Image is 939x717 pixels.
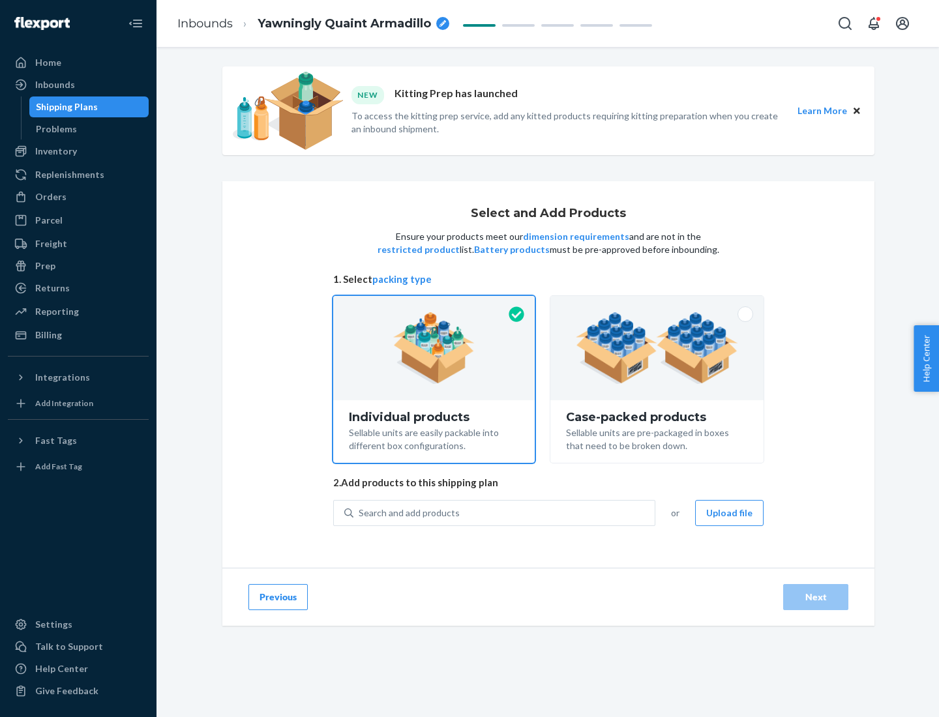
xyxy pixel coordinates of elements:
div: Inbounds [35,78,75,91]
a: Inventory [8,141,149,162]
img: individual-pack.facf35554cb0f1810c75b2bd6df2d64e.png [393,312,475,384]
a: Inbounds [8,74,149,95]
button: Fast Tags [8,430,149,451]
div: Talk to Support [35,640,103,653]
span: or [671,506,679,519]
button: packing type [372,272,432,286]
div: Home [35,56,61,69]
button: Help Center [914,325,939,392]
button: Learn More [797,104,847,118]
div: Give Feedback [35,684,98,697]
a: Talk to Support [8,636,149,657]
button: Open Search Box [832,10,858,37]
a: Add Fast Tag [8,456,149,477]
p: To access the kitting prep service, add any kitted products requiring kitting preparation when yo... [351,110,786,136]
h1: Select and Add Products [471,207,626,220]
button: Battery products [474,243,550,256]
button: Give Feedback [8,680,149,701]
div: Integrations [35,371,90,384]
div: NEW [351,86,384,104]
div: Replenishments [35,168,104,181]
img: Flexport logo [14,17,70,30]
a: Reporting [8,301,149,322]
div: Freight [35,237,67,250]
a: Problems [29,119,149,139]
a: Replenishments [8,164,149,185]
button: Open notifications [861,10,887,37]
button: Integrations [8,367,149,388]
span: 1. Select [333,272,764,286]
span: 2. Add products to this shipping plan [333,476,764,490]
div: Reporting [35,305,79,318]
button: Close Navigation [123,10,149,37]
button: Previous [248,584,308,610]
div: Add Integration [35,398,93,409]
a: Orders [8,186,149,207]
div: Sellable units are pre-packaged in boxes that need to be broken down. [566,424,748,452]
div: Individual products [349,411,519,424]
div: Case-packed products [566,411,748,424]
button: Close [850,104,864,118]
button: Next [783,584,848,610]
div: Parcel [35,214,63,227]
a: Inbounds [177,16,233,31]
a: Prep [8,256,149,276]
a: Parcel [8,210,149,231]
a: Freight [8,233,149,254]
div: Inventory [35,145,77,158]
button: Upload file [695,500,764,526]
div: Settings [35,618,72,631]
a: Settings [8,614,149,635]
a: Returns [8,278,149,299]
div: Prep [35,259,55,272]
div: Fast Tags [35,434,77,447]
a: Home [8,52,149,73]
div: Help Center [35,662,88,675]
div: Shipping Plans [36,100,98,113]
div: Add Fast Tag [35,461,82,472]
button: Open account menu [889,10,916,37]
a: Help Center [8,658,149,679]
div: Search and add products [359,506,460,519]
p: Ensure your products meet our and are not in the list. must be pre-approved before inbounding. [376,230,721,256]
div: Billing [35,329,62,342]
a: Shipping Plans [29,96,149,117]
p: Kitting Prep has launched [395,86,518,104]
img: case-pack.59cecea509d18c883b923b81aeac6d0b.png [576,312,738,384]
a: Add Integration [8,393,149,414]
div: Orders [35,190,67,203]
button: dimension requirements [523,230,629,243]
div: Sellable units are easily packable into different box configurations. [349,424,519,452]
ol: breadcrumbs [167,5,460,43]
div: Problems [36,123,77,136]
button: restricted product [378,243,460,256]
span: Yawningly Quaint Armadillo [258,16,431,33]
a: Billing [8,325,149,345]
div: Next [794,591,837,604]
div: Returns [35,282,70,295]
